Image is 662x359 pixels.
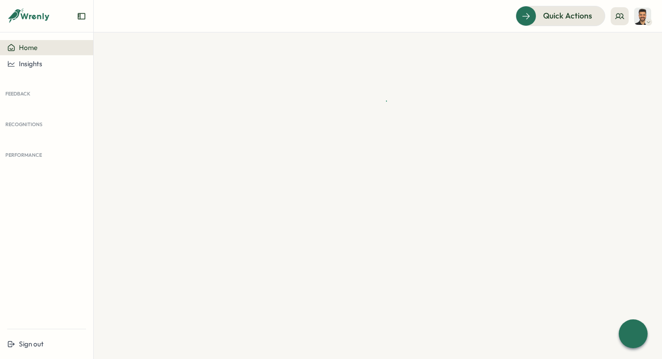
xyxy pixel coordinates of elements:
[516,6,605,26] button: Quick Actions
[19,43,37,52] span: Home
[19,59,42,68] span: Insights
[543,10,592,22] span: Quick Actions
[634,8,651,25] img: Sagar Verma
[77,12,86,21] button: Expand sidebar
[19,340,44,348] span: Sign out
